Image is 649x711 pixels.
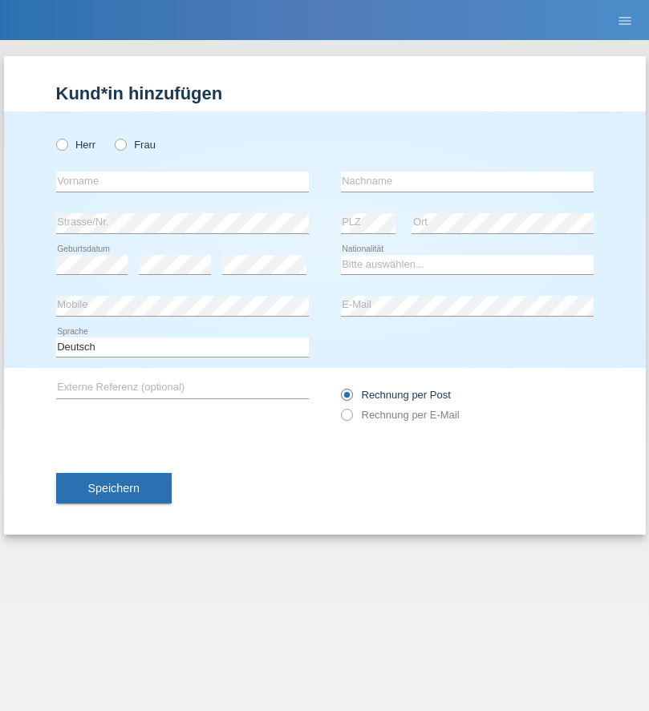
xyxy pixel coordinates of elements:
[115,139,156,151] label: Frau
[88,482,140,495] span: Speichern
[56,473,172,503] button: Speichern
[56,83,594,103] h1: Kund*in hinzufügen
[341,389,451,401] label: Rechnung per Post
[115,139,125,149] input: Frau
[56,139,96,151] label: Herr
[341,389,351,409] input: Rechnung per Post
[609,15,641,25] a: menu
[56,139,67,149] input: Herr
[617,13,633,29] i: menu
[341,409,351,429] input: Rechnung per E-Mail
[341,409,460,421] label: Rechnung per E-Mail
